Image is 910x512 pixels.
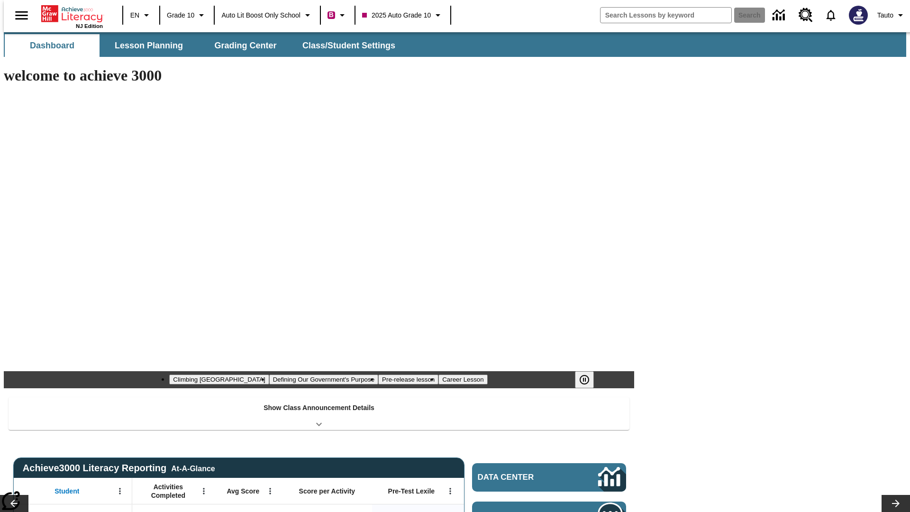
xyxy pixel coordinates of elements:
[23,463,215,474] span: Achieve3000 Literacy Reporting
[767,2,793,28] a: Data Center
[877,10,893,20] span: Tauto
[4,34,404,57] div: SubNavbar
[295,34,403,57] button: Class/Student Settings
[9,397,629,430] div: Show Class Announcement Details
[30,40,74,51] span: Dashboard
[882,495,910,512] button: Lesson carousel, Next
[137,483,200,500] span: Activities Completed
[4,67,634,84] h1: welcome to achieve 3000
[472,463,626,492] a: Data Center
[362,10,431,20] span: 2025 Auto Grade 10
[874,7,910,24] button: Profile/Settings
[575,371,603,388] div: Pause
[198,34,293,57] button: Grading Center
[113,484,127,498] button: Open Menu
[41,3,103,29] div: Home
[264,403,374,413] p: Show Class Announcement Details
[601,8,731,23] input: search field
[115,40,183,51] span: Lesson Planning
[329,9,334,21] span: B
[843,3,874,27] button: Select a new avatar
[438,375,487,384] button: Slide 4 Career Lesson
[171,463,215,473] div: At-A-Glance
[263,484,277,498] button: Open Menu
[169,375,269,384] button: Slide 1 Climbing Mount Tai
[101,34,196,57] button: Lesson Planning
[126,7,156,24] button: Language: EN, Select a language
[41,4,103,23] a: Home
[302,40,395,51] span: Class/Student Settings
[378,375,438,384] button: Slide 3 Pre-release lesson
[218,7,317,24] button: School: Auto Lit Boost only School, Select your school
[324,7,352,24] button: Boost Class color is violet red. Change class color
[478,473,566,482] span: Data Center
[299,487,355,495] span: Score per Activity
[575,371,594,388] button: Pause
[358,7,447,24] button: Class: 2025 Auto Grade 10, Select your class
[849,6,868,25] img: Avatar
[819,3,843,27] a: Notifications
[4,32,906,57] div: SubNavbar
[197,484,211,498] button: Open Menu
[8,1,36,29] button: Open side menu
[5,34,100,57] button: Dashboard
[167,10,194,20] span: Grade 10
[227,487,259,495] span: Avg Score
[163,7,211,24] button: Grade: Grade 10, Select a grade
[388,487,435,495] span: Pre-Test Lexile
[55,487,79,495] span: Student
[793,2,819,28] a: Resource Center, Will open in new tab
[269,375,378,384] button: Slide 2 Defining Our Government's Purpose
[443,484,457,498] button: Open Menu
[76,23,103,29] span: NJ Edition
[214,40,276,51] span: Grading Center
[221,10,300,20] span: Auto Lit Boost only School
[130,10,139,20] span: EN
